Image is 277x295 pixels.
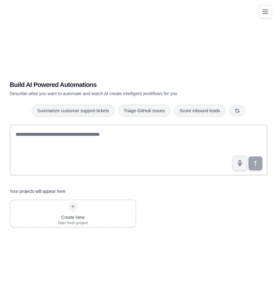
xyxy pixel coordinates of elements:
h1: Build AI Powered Automations [10,80,223,89]
iframe: Chat Widget [245,265,277,295]
p: Describe what you want to automate and watch AI create intelligent workflows for you [10,90,223,97]
button: Score inbound leads [174,105,226,117]
div: Start fresh project [58,220,88,226]
button: Click to speak your automation idea [233,156,247,170]
button: Toggle navigation [259,5,272,18]
h3: Your projects will appear here [10,188,66,194]
button: Triage GitHub issues [118,105,170,117]
div: Create New [58,214,88,220]
button: Summarize customer support tickets [32,105,114,117]
button: Get new suggestions [229,105,245,116]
